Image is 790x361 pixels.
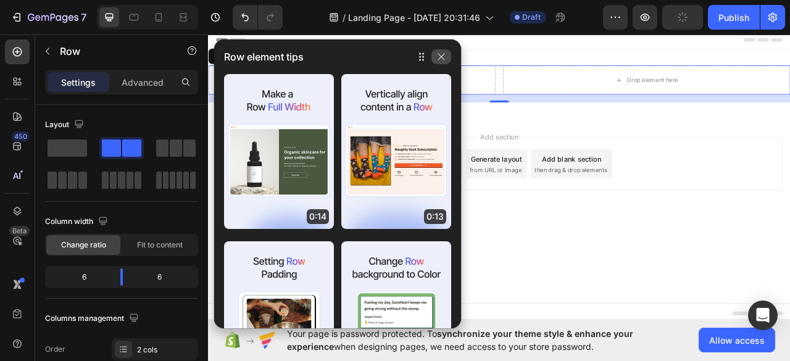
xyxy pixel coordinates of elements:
div: Publish [718,11,749,24]
span: inspired by CRO experts [231,173,316,184]
div: Order [45,344,65,355]
div: Row [15,28,36,39]
div: Undo/Redo [233,5,283,30]
span: synchronize your theme style & enhance your experience [287,328,633,352]
div: Columns management [45,310,141,327]
span: Allow access [709,334,765,347]
span: / [343,11,346,24]
div: Column width [45,214,110,230]
div: Add blank section [425,157,500,170]
span: Add section [341,130,400,143]
iframe: Design area [208,30,790,324]
p: 7 [81,10,86,25]
p: Advanced [122,76,164,89]
button: 7 [5,5,92,30]
div: Beta [9,226,30,236]
button: Allow access [699,328,775,352]
div: Drop element here [533,59,598,68]
p: Row [60,44,165,59]
span: Your page is password protected. To when designing pages, we need access to your store password. [287,327,681,353]
div: Choose templates [238,157,312,170]
button: Publish [708,5,760,30]
span: then drag & drop elements [415,173,507,184]
p: 0:14 [307,209,329,224]
div: Generate layout [335,157,399,170]
span: Draft [522,12,541,23]
div: 6 [133,268,196,286]
p: Row element tips [224,49,304,64]
p: 0:13 [424,209,446,224]
p: Settings [61,76,96,89]
span: Fit to content [137,239,183,251]
div: 6 [48,268,110,286]
span: Change ratio [61,239,106,251]
div: Open Intercom Messenger [748,301,778,330]
span: Landing Page - [DATE] 20:31:46 [348,11,480,24]
div: 2 cols [137,344,195,355]
div: 450 [12,131,30,141]
span: from URL or image [333,173,399,184]
div: Layout [45,117,86,133]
